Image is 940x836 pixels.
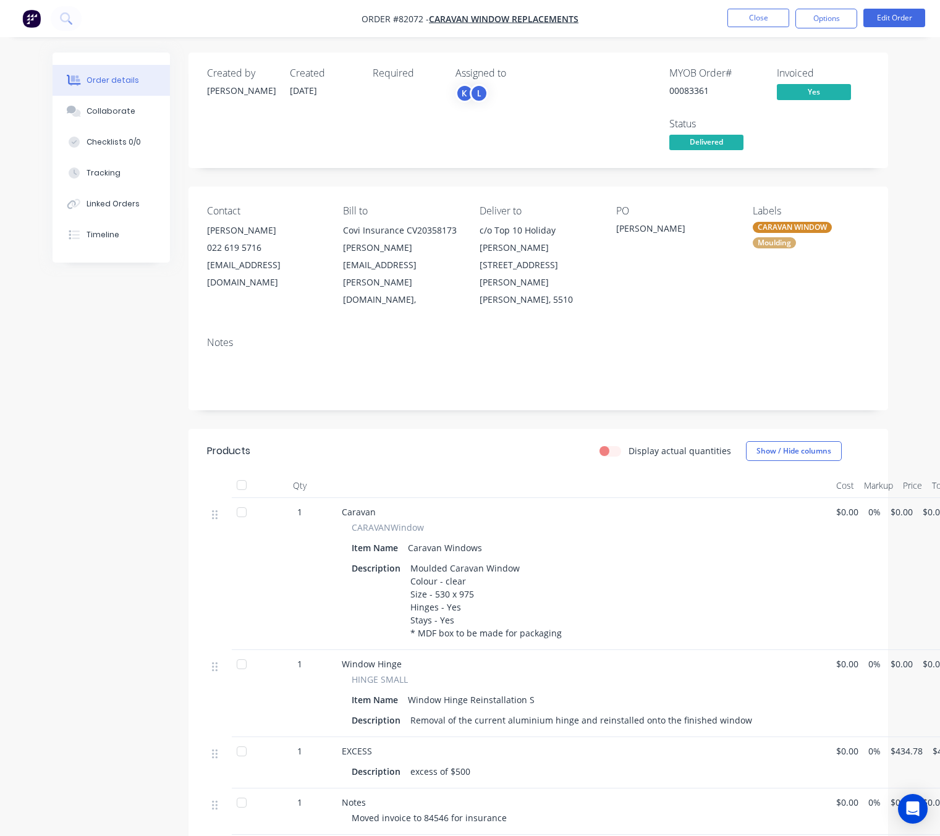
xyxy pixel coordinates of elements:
div: Checklists 0/0 [87,137,141,148]
button: Order details [53,65,170,96]
div: Description [352,711,405,729]
div: K [455,84,474,103]
label: Display actual quantities [629,444,731,457]
div: [PERSON_NAME]022 619 5716[EMAIL_ADDRESS][DOMAIN_NAME] [207,222,324,291]
img: Factory [22,9,41,28]
span: 1 [297,745,302,758]
span: Order #82072 - [362,13,429,25]
div: Order details [87,75,139,86]
span: 1 [297,505,302,518]
span: $0.00 [891,505,913,518]
button: Delivered [669,135,743,153]
div: Assigned to [455,67,579,79]
div: Open Intercom Messenger [898,794,928,824]
div: PO [616,205,733,217]
div: Required [373,67,441,79]
div: Timeline [87,229,119,240]
div: 022 619 5716 [207,239,324,256]
span: Yes [777,84,851,99]
div: Moulded Caravan Window Colour - clear Size - 530 x 975 Hinges - Yes Stays - Yes * MDF box to be m... [405,559,567,642]
div: Linked Orders [87,198,140,209]
span: [DATE] [290,85,317,96]
button: KL [455,84,488,103]
button: Collaborate [53,96,170,127]
span: CARAVANWindow [352,521,424,534]
div: Cost [831,473,859,498]
span: 1 [297,657,302,670]
div: Moulding [753,237,796,248]
button: Edit Order [863,9,925,27]
div: Covi Insurance CV20358173 [343,222,460,239]
span: Notes [342,796,366,808]
div: Created by [207,67,275,79]
span: $434.78 [891,745,923,758]
span: 0% [868,796,881,809]
div: CARAVAN WINDOW [753,222,832,233]
div: c/o Top 10 Holiday [PERSON_NAME] [STREET_ADDRESS][PERSON_NAME][PERSON_NAME], 5510 [480,222,596,308]
div: Item Name [352,691,403,709]
span: 0% [868,657,881,670]
span: $0.00 [891,796,913,809]
a: Caravan Window Replacements [429,13,578,25]
div: Window Hinge Reinstallation S [403,691,540,709]
span: Moved invoice to 84546 for insurance [352,812,507,824]
div: [PERSON_NAME] [207,84,275,97]
span: Caravan [342,506,376,518]
div: Removal of the current aluminium hinge and reinstalled onto the finished window [405,711,757,729]
button: Close [727,9,789,27]
div: Description [352,559,405,577]
div: Item Name [352,539,403,557]
div: [PERSON_NAME] [616,222,733,239]
div: c/o Top 10 Holiday [PERSON_NAME] [STREET_ADDRESS][PERSON_NAME] [480,222,596,291]
div: Collaborate [87,106,135,117]
div: Qty [263,473,337,498]
div: [PERSON_NAME][EMAIL_ADDRESS][PERSON_NAME][DOMAIN_NAME], [343,239,460,308]
div: [EMAIL_ADDRESS][DOMAIN_NAME] [207,256,324,291]
div: Contact [207,205,324,217]
span: 0% [868,745,881,758]
div: [PERSON_NAME] [207,222,324,239]
span: EXCESS [342,745,372,757]
span: 1 [297,796,302,809]
div: 00083361 [669,84,762,97]
button: Options [795,9,857,28]
div: Description [352,762,405,780]
span: $0.00 [836,505,858,518]
div: Markup [859,473,898,498]
div: Bill to [343,205,460,217]
div: excess of $500 [405,762,475,780]
div: Price [898,473,927,498]
div: L [470,84,488,103]
span: Delivered [669,135,743,150]
span: Window Hinge [342,658,402,670]
span: $0.00 [836,796,858,809]
div: Products [207,444,250,458]
button: Checklists 0/0 [53,127,170,158]
div: MYOB Order # [669,67,762,79]
div: Status [669,118,762,130]
div: Covi Insurance CV20358173[PERSON_NAME][EMAIL_ADDRESS][PERSON_NAME][DOMAIN_NAME], [343,222,460,308]
button: Timeline [53,219,170,250]
button: Linked Orders [53,188,170,219]
span: HINGE SMALL [352,673,408,686]
div: Caravan Windows [403,539,487,557]
div: Invoiced [777,67,870,79]
div: Notes [207,337,870,348]
span: 0% [868,505,881,518]
span: $0.00 [836,745,858,758]
span: $0.00 [836,657,858,670]
button: Show / Hide columns [746,441,842,461]
div: Created [290,67,358,79]
div: Tracking [87,167,121,179]
div: [PERSON_NAME], 5510 [480,291,596,308]
span: $0.00 [891,657,913,670]
button: Tracking [53,158,170,188]
div: Deliver to [480,205,596,217]
div: Labels [753,205,870,217]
